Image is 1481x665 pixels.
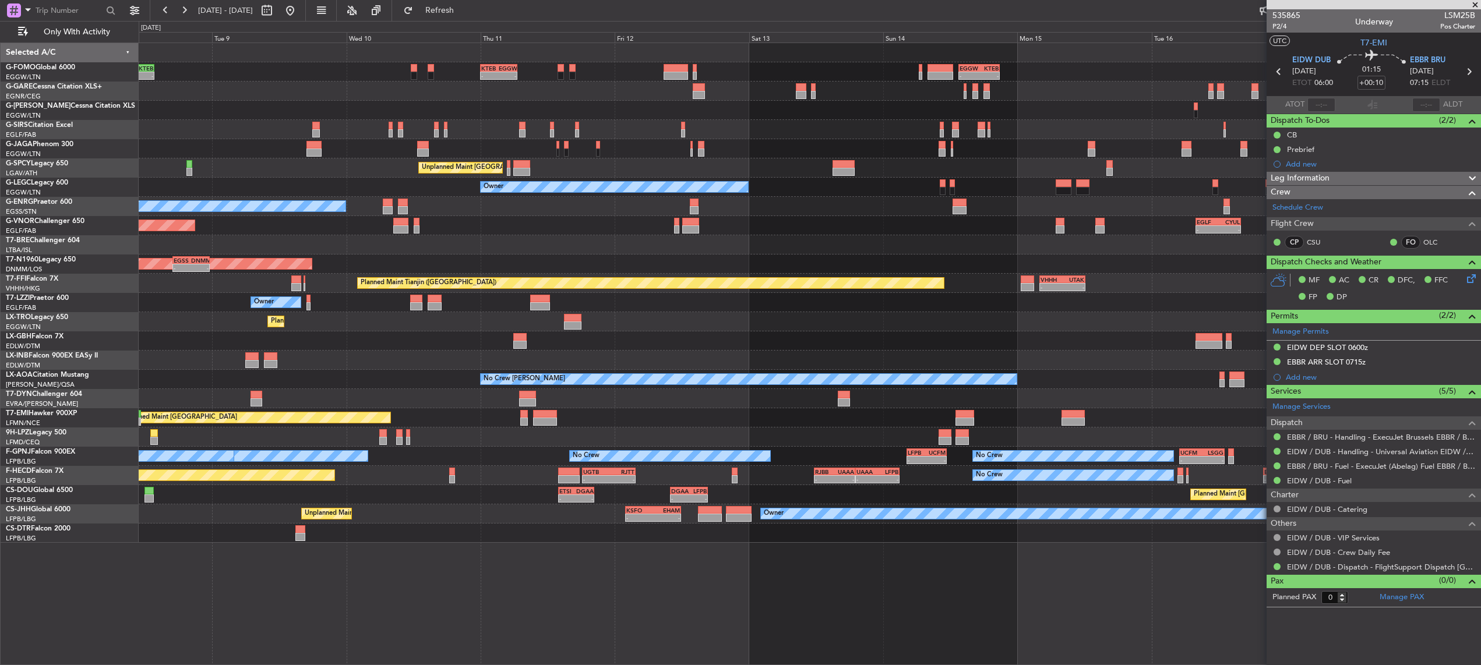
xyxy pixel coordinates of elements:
span: ETOT [1292,77,1311,89]
div: EGSS [174,257,191,264]
span: FFC [1434,275,1448,286]
div: EGGW [960,65,979,72]
div: UCFM [1180,449,1202,456]
span: Dispatch Checks and Weather [1271,256,1381,269]
a: EDLW/DTM [6,361,40,370]
div: - [609,476,634,483]
div: CP [1285,236,1304,249]
span: EBBR BRU [1410,55,1445,66]
span: Refresh [415,6,464,15]
span: MF [1309,275,1320,286]
a: EGLF/FAB [6,303,36,312]
div: - [481,72,499,79]
span: ELDT [1431,77,1450,89]
div: EGGW [1264,468,1289,475]
div: Thu 11 [481,32,615,43]
div: Fri 12 [615,32,749,43]
div: UCFM [926,449,946,456]
a: T7-LZZIPraetor 600 [6,295,69,302]
div: EGLF [1197,218,1218,225]
div: - [1218,226,1240,233]
div: Owner [484,178,503,196]
div: - [926,457,946,464]
div: - [908,457,927,464]
div: No Crew [976,447,1003,465]
div: Sat 13 [749,32,883,43]
a: EIDW / DUB - Fuel [1287,476,1352,486]
span: LSM25B [1440,9,1475,22]
a: LGAV/ATH [6,169,37,178]
span: DFC, [1398,275,1415,286]
span: CS-DOU [6,487,33,494]
button: UTC [1270,36,1290,46]
input: --:-- [1307,98,1335,112]
div: Tue 9 [212,32,346,43]
a: LX-GBHFalcon 7X [6,333,64,340]
span: [DATE] [1292,66,1316,77]
span: AC [1339,275,1349,286]
div: UAAA [834,468,854,475]
div: CB [1287,130,1297,140]
div: Planned Maint Dusseldorf [271,313,347,330]
a: G-JAGAPhenom 300 [6,141,73,148]
div: Prebrief [1287,144,1314,154]
a: EBBR / BRU - Handling - ExecuJet Brussels EBBR / BRU [1287,432,1475,442]
div: - [559,495,576,502]
span: 9H-LPZ [6,429,29,436]
div: Underway [1355,16,1393,28]
div: - [1202,457,1223,464]
div: ETSI [559,487,576,494]
a: LFPB/LBG [6,515,36,523]
span: G-JAGA [6,141,33,148]
span: Charter [1271,489,1299,502]
span: LX-GBH [6,333,31,340]
a: LFPB/LBG [6,496,36,504]
a: T7-DYNChallenger 604 [6,391,82,398]
div: - [1264,476,1289,483]
a: EGGW/LTN [6,73,41,82]
span: (2/2) [1439,114,1456,126]
span: Permits [1271,310,1298,323]
a: T7-N1960Legacy 650 [6,256,76,263]
a: EGGW/LTN [6,188,41,197]
a: EGGW/LTN [6,111,41,120]
a: LX-AOACitation Mustang [6,372,89,379]
span: Pax [1271,575,1283,588]
div: EGGW [499,65,516,72]
a: EIDW / DUB - Dispatch - FlightSupport Dispatch [GEOGRAPHIC_DATA] [1287,562,1475,572]
span: G-[PERSON_NAME] [6,102,70,109]
div: - [815,476,835,483]
span: T7-EMI [1360,37,1387,49]
div: Add new [1286,372,1475,382]
span: T7-EMI [6,410,29,417]
div: - [1062,284,1084,291]
span: G-FOMO [6,64,36,71]
div: - [653,514,680,521]
span: T7-LZZI [6,295,30,302]
div: Unplanned Maint [GEOGRAPHIC_DATA] ([PERSON_NAME] Intl) [422,159,611,176]
span: 01:15 [1362,64,1381,76]
a: G-VNORChallenger 650 [6,218,84,225]
a: CS-JHHGlobal 6000 [6,506,70,513]
div: - [583,476,609,483]
span: LX-AOA [6,372,33,379]
div: DGAA [576,487,593,494]
span: G-ENRG [6,199,33,206]
span: CS-DTR [6,525,31,532]
div: KSFO [626,507,653,514]
a: EVRA/[PERSON_NAME] [6,399,78,408]
a: LFMN/NCE [6,419,40,427]
div: Tue 16 [1152,32,1286,43]
span: T7-N1960 [6,256,38,263]
span: Services [1271,385,1301,398]
a: 9H-LPZLegacy 500 [6,429,66,436]
span: 535865 [1272,9,1300,22]
span: F-HECD [6,468,31,475]
span: P2/4 [1272,22,1300,31]
div: - [1180,457,1202,464]
div: RJTT [609,468,634,475]
span: G-SIRS [6,122,28,129]
div: No Crew [976,466,1003,484]
a: G-GARECessna Citation XLS+ [6,83,102,90]
div: DGAA [671,487,689,494]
